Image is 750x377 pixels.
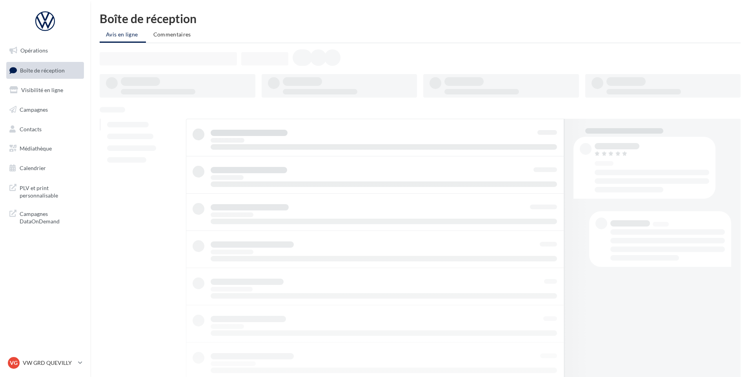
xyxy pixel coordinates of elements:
span: Médiathèque [20,145,52,152]
a: Campagnes DataOnDemand [5,205,86,228]
a: Opérations [5,42,86,59]
span: Commentaires [153,31,191,38]
a: Campagnes [5,101,86,118]
a: Boîte de réception [5,62,86,79]
span: Campagnes DataOnDemand [20,208,81,225]
span: PLV et print personnalisable [20,183,81,199]
a: Calendrier [5,160,86,176]
a: Médiathèque [5,140,86,157]
span: Contacts [20,125,42,132]
a: PLV et print personnalisable [5,179,86,203]
span: Opérations [20,47,48,54]
a: Visibilité en ligne [5,82,86,98]
a: VG VW GRD QUEVILLY [6,355,84,370]
span: Visibilité en ligne [21,87,63,93]
span: Calendrier [20,165,46,171]
a: Contacts [5,121,86,138]
p: VW GRD QUEVILLY [23,359,75,367]
div: Boîte de réception [100,13,741,24]
span: Campagnes [20,106,48,113]
span: Boîte de réception [20,67,65,73]
span: VG [10,359,18,367]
